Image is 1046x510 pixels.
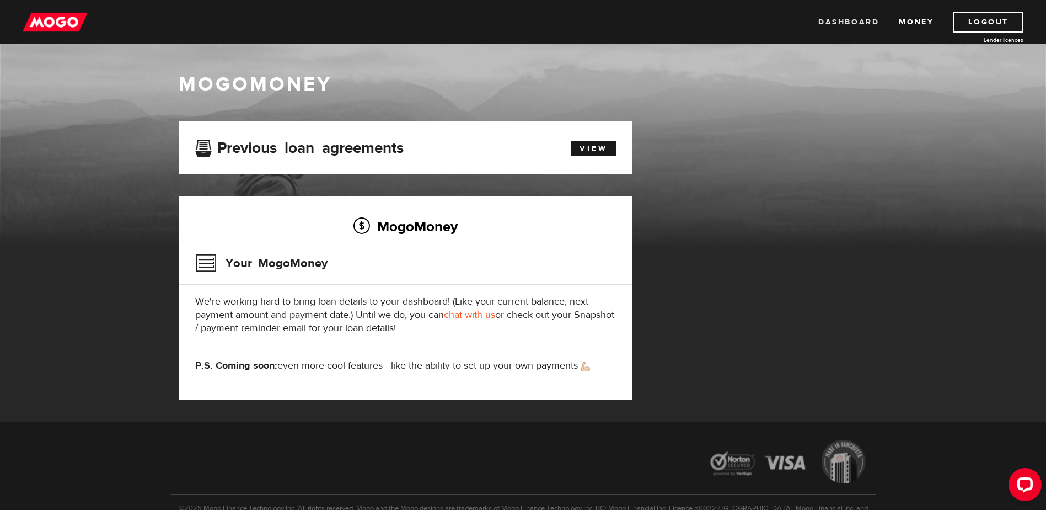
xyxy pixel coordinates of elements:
[195,295,616,335] p: We're working hard to bring loan details to your dashboard! (Like your current balance, next paym...
[818,12,879,33] a: Dashboard
[195,215,616,238] h2: MogoMoney
[953,12,1023,33] a: Logout
[444,309,495,321] a: chat with us
[1000,464,1046,510] iframe: LiveChat chat widget
[195,249,328,278] h3: Your MogoMoney
[195,139,404,153] h3: Previous loan agreements
[941,36,1023,44] a: Lender licences
[571,141,616,156] a: View
[581,362,590,371] img: strong arm emoji
[179,73,868,96] h1: MogoMoney
[195,359,277,372] strong: P.S. Coming soon:
[23,12,88,33] img: mogo_logo-11ee424be714fa7cbb0f0f49df9e16ec.png
[899,12,934,33] a: Money
[195,359,616,373] p: even more cool features—like the ability to set up your own payments
[700,432,876,494] img: legal-icons-92a2ffecb4d32d839781d1b4e4802d7b.png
